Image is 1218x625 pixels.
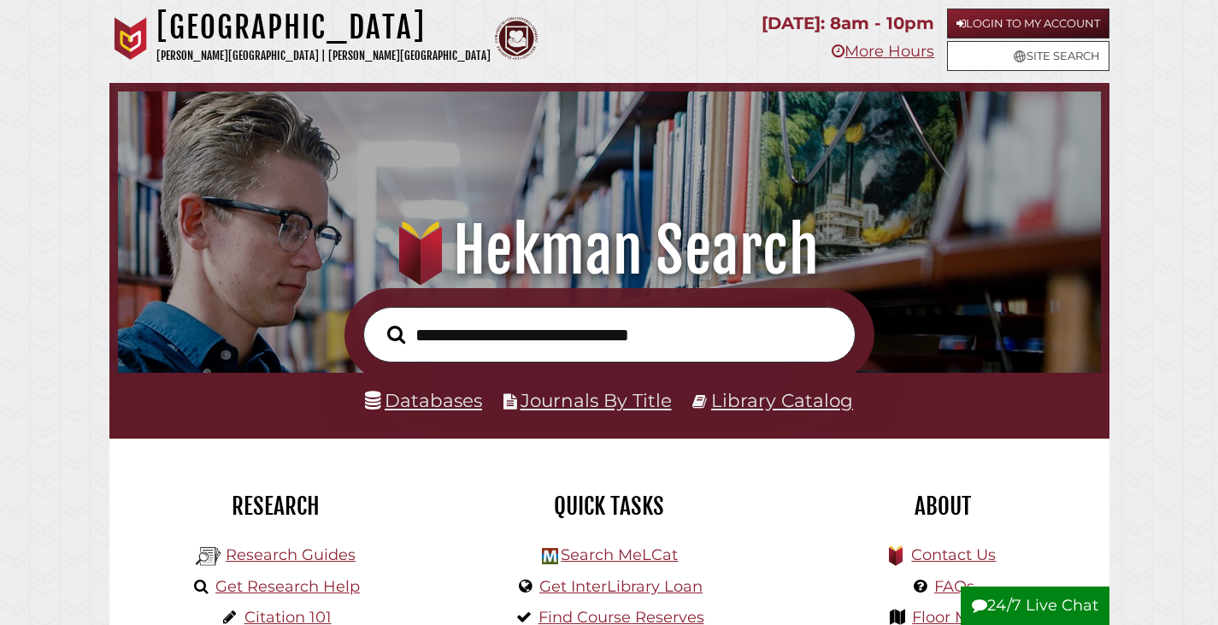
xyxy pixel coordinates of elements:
a: Contact Us [911,545,996,564]
i: Search [387,325,405,345]
a: Get Research Help [215,577,360,596]
h1: Hekman Search [136,213,1082,288]
img: Hekman Library Logo [542,548,558,564]
a: Get InterLibrary Loan [539,577,703,596]
p: [DATE]: 8am - 10pm [762,9,934,38]
a: Login to My Account [947,9,1109,38]
img: Hekman Library Logo [196,544,221,569]
a: Search MeLCat [561,545,678,564]
a: More Hours [832,42,934,61]
a: FAQs [934,577,974,596]
h2: Research [122,492,430,521]
a: Research Guides [226,545,356,564]
a: Journals By Title [521,389,672,411]
img: Calvin University [109,17,152,60]
h1: [GEOGRAPHIC_DATA] [156,9,491,46]
button: Search [379,321,414,349]
a: Library Catalog [711,389,853,411]
h2: Quick Tasks [456,492,763,521]
p: [PERSON_NAME][GEOGRAPHIC_DATA] | [PERSON_NAME][GEOGRAPHIC_DATA] [156,46,491,66]
a: Site Search [947,41,1109,71]
a: Databases [365,389,482,411]
img: Calvin Theological Seminary [495,17,538,60]
h2: About [789,492,1097,521]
